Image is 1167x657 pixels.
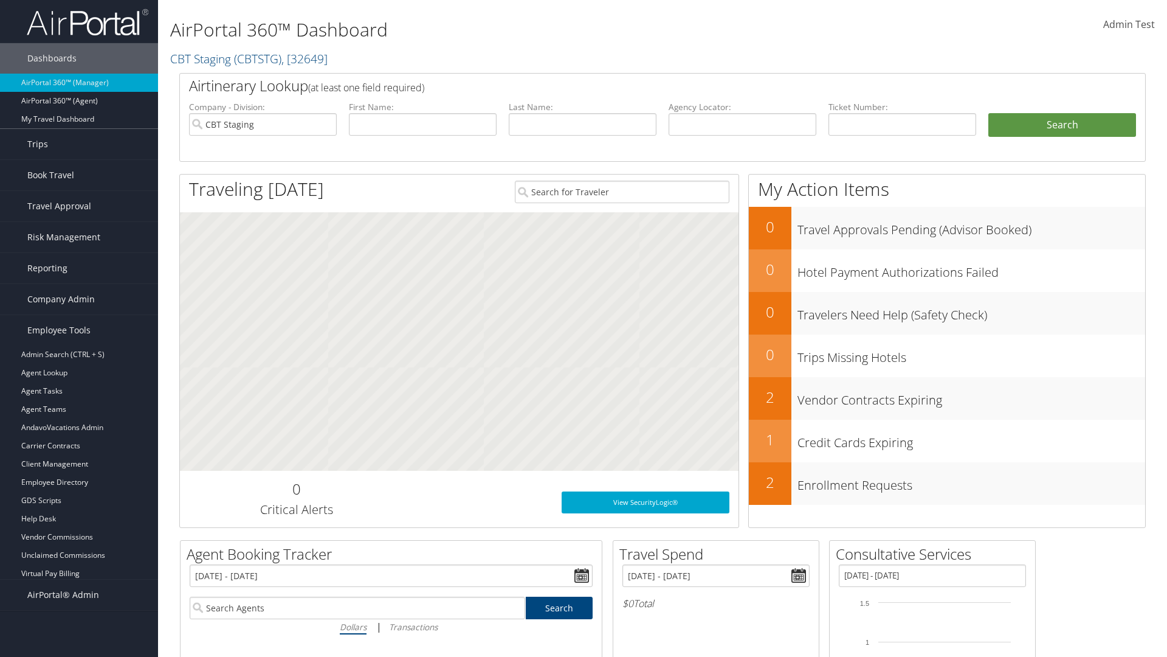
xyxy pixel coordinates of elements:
[836,544,1035,565] h2: Consultative Services
[988,113,1136,137] button: Search
[749,207,1145,249] a: 0Travel Approvals Pending (Advisor Booked)
[749,335,1145,377] a: 0Trips Missing Hotels
[27,580,99,610] span: AirPortal® Admin
[749,176,1145,202] h1: My Action Items
[860,600,869,607] tspan: 1.5
[622,597,810,610] h6: Total
[389,621,438,633] i: Transactions
[797,258,1145,281] h3: Hotel Payment Authorizations Failed
[189,75,1056,96] h2: Airtinerary Lookup
[27,43,77,74] span: Dashboards
[749,387,791,408] h2: 2
[170,50,328,67] a: CBT Staging
[189,479,404,499] h2: 0
[1103,6,1155,44] a: Admin Test
[749,292,1145,335] a: 0Travelers Need Help (Safety Check)
[828,101,976,113] label: Ticket Number:
[509,101,656,113] label: Last Name:
[234,50,281,67] span: ( CBTSTG )
[749,420,1145,462] a: 1Credit Cards Expiring
[281,50,328,67] span: , [ 32649 ]
[669,101,816,113] label: Agency Locator:
[187,544,602,565] h2: Agent Booking Tracker
[749,344,791,365] h2: 0
[797,215,1145,238] h3: Travel Approvals Pending (Advisor Booked)
[27,222,100,252] span: Risk Management
[797,343,1145,366] h3: Trips Missing Hotels
[190,619,593,634] div: |
[27,8,148,36] img: airportal-logo.png
[190,597,525,619] input: Search Agents
[797,471,1145,494] h3: Enrollment Requests
[340,621,367,633] i: Dollars
[27,315,91,346] span: Employee Tools
[27,129,48,159] span: Trips
[27,253,67,283] span: Reporting
[619,544,819,565] h2: Travel Spend
[797,428,1145,451] h3: Credit Cards Expiring
[622,597,633,610] span: $0
[526,597,593,619] a: Search
[27,160,74,190] span: Book Travel
[189,176,324,202] h1: Traveling [DATE]
[749,302,791,322] h2: 0
[308,81,424,94] span: (at least one field required)
[866,639,869,646] tspan: 1
[27,284,95,315] span: Company Admin
[749,472,791,493] h2: 2
[349,101,497,113] label: First Name:
[189,501,404,518] h3: Critical Alerts
[562,492,729,513] a: View SecurityLogic®
[749,217,791,237] h2: 0
[749,462,1145,505] a: 2Enrollment Requests
[189,101,337,113] label: Company - Division:
[749,249,1145,292] a: 0Hotel Payment Authorizations Failed
[749,259,791,280] h2: 0
[170,17,827,43] h1: AirPortal 360™ Dashboard
[749,377,1145,420] a: 2Vendor Contracts Expiring
[27,191,91,221] span: Travel Approval
[749,429,791,450] h2: 1
[797,386,1145,409] h3: Vendor Contracts Expiring
[797,301,1145,324] h3: Travelers Need Help (Safety Check)
[1103,18,1155,31] span: Admin Test
[515,181,729,203] input: Search for Traveler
